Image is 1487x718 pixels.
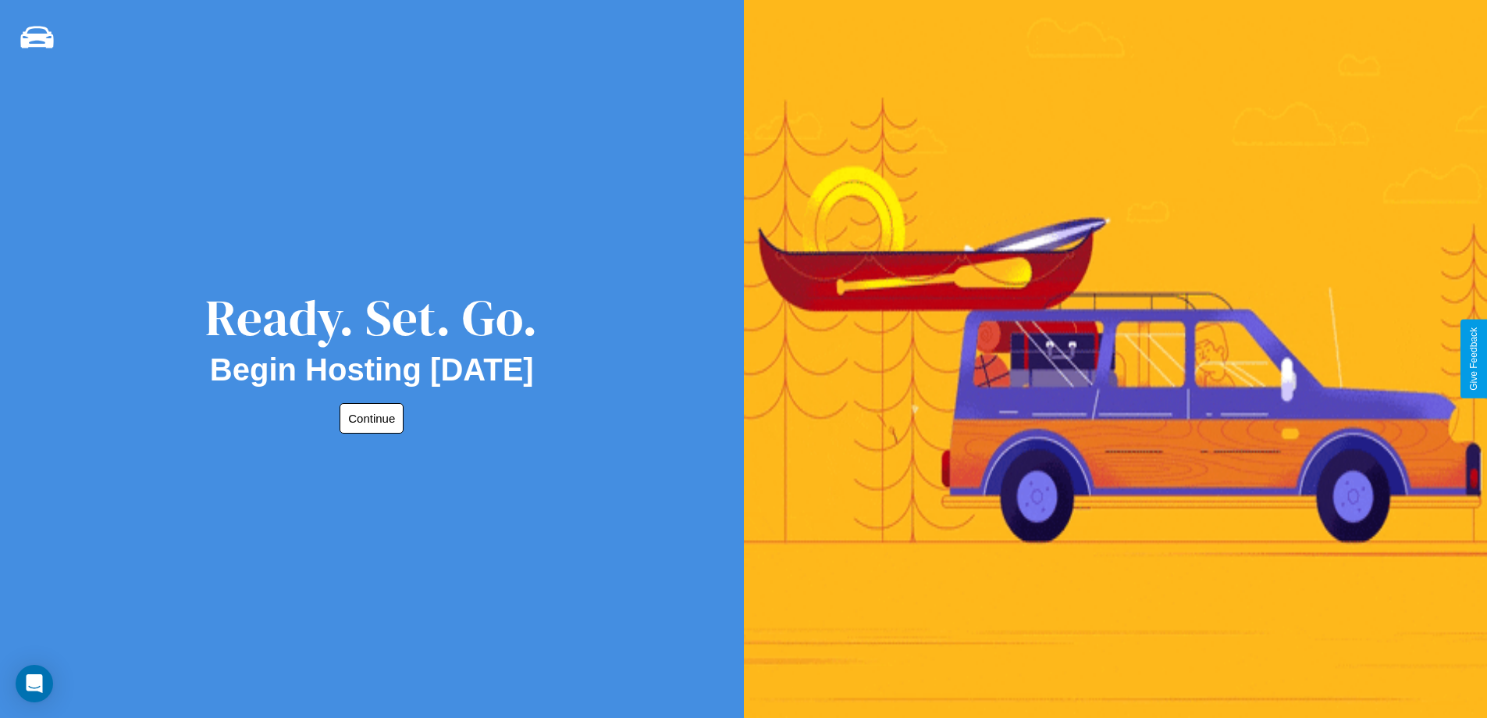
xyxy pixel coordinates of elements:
div: Ready. Set. Go. [205,283,538,352]
div: Give Feedback [1468,327,1479,391]
button: Continue [340,403,404,434]
h2: Begin Hosting [DATE] [210,352,534,388]
div: Open Intercom Messenger [16,665,53,702]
